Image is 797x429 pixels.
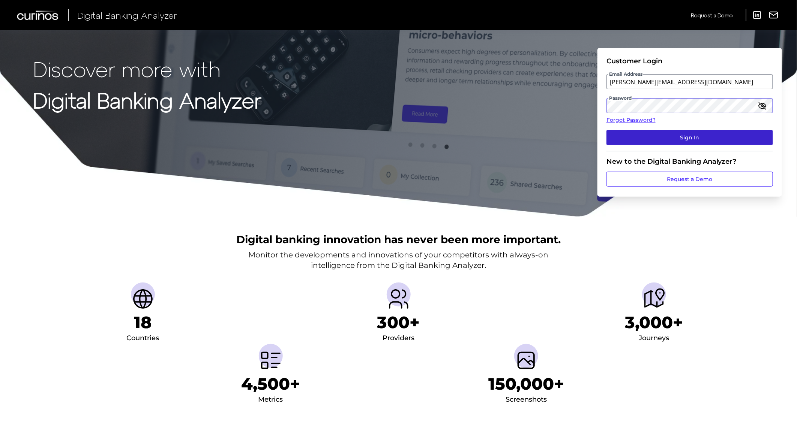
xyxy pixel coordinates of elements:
a: Request a Demo [606,172,773,187]
span: Password [608,95,632,101]
h1: 3,000+ [625,312,683,332]
h1: 150,000+ [488,374,564,394]
div: Journeys [639,332,669,344]
a: Request a Demo [691,9,733,21]
strong: Digital Banking Analyzer [33,87,261,112]
h1: 4,500+ [241,374,300,394]
div: Countries [126,332,159,344]
p: Monitor the developments and innovations of your competitors with always-on intelligence from the... [249,250,549,271]
p: Discover more with [33,57,261,81]
span: Digital Banking Analyzer [77,10,177,21]
div: Screenshots [506,394,547,406]
div: Metrics [258,394,283,406]
span: Request a Demo [691,12,733,18]
div: Providers [383,332,414,344]
img: Metrics [259,348,283,372]
a: Forgot Password? [606,116,773,124]
h1: 300+ [377,312,420,332]
div: New to the Digital Banking Analyzer? [606,157,773,166]
img: Curinos [17,10,59,20]
img: Journeys [642,287,666,311]
h1: 18 [134,312,152,332]
img: Providers [387,287,411,311]
img: Countries [131,287,155,311]
div: Customer Login [606,57,773,65]
span: Email Address [608,71,643,77]
h2: Digital banking innovation has never been more important. [236,232,561,247]
button: Sign In [606,130,773,145]
img: Screenshots [514,348,538,372]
